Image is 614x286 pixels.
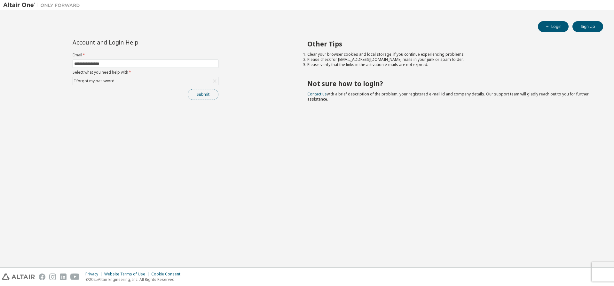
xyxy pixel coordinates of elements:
div: I forgot my password [73,77,218,85]
img: youtube.svg [70,274,80,280]
img: altair_logo.svg [2,274,35,280]
img: linkedin.svg [60,274,67,280]
label: Email [73,53,218,58]
img: Altair One [3,2,83,8]
a: Contact us [307,91,327,97]
div: Privacy [85,272,104,277]
h2: Other Tips [307,40,592,48]
h2: Not sure how to login? [307,79,592,88]
li: Please verify that the links in the activation e-mails are not expired. [307,62,592,67]
span: with a brief description of the problem, your registered e-mail id and company details. Our suppo... [307,91,589,102]
img: facebook.svg [39,274,45,280]
button: Submit [188,89,218,100]
li: Please check for [EMAIL_ADDRESS][DOMAIN_NAME] mails in your junk or spam folder. [307,57,592,62]
div: Account and Login Help [73,40,189,45]
div: Website Terms of Use [104,272,151,277]
button: Login [538,21,569,32]
div: Cookie Consent [151,272,184,277]
label: Select what you need help with [73,70,218,75]
p: © 2025 Altair Engineering, Inc. All Rights Reserved. [85,277,184,282]
button: Sign Up [572,21,603,32]
img: instagram.svg [49,274,56,280]
li: Clear your browser cookies and local storage, if you continue experiencing problems. [307,52,592,57]
div: I forgot my password [73,78,115,85]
